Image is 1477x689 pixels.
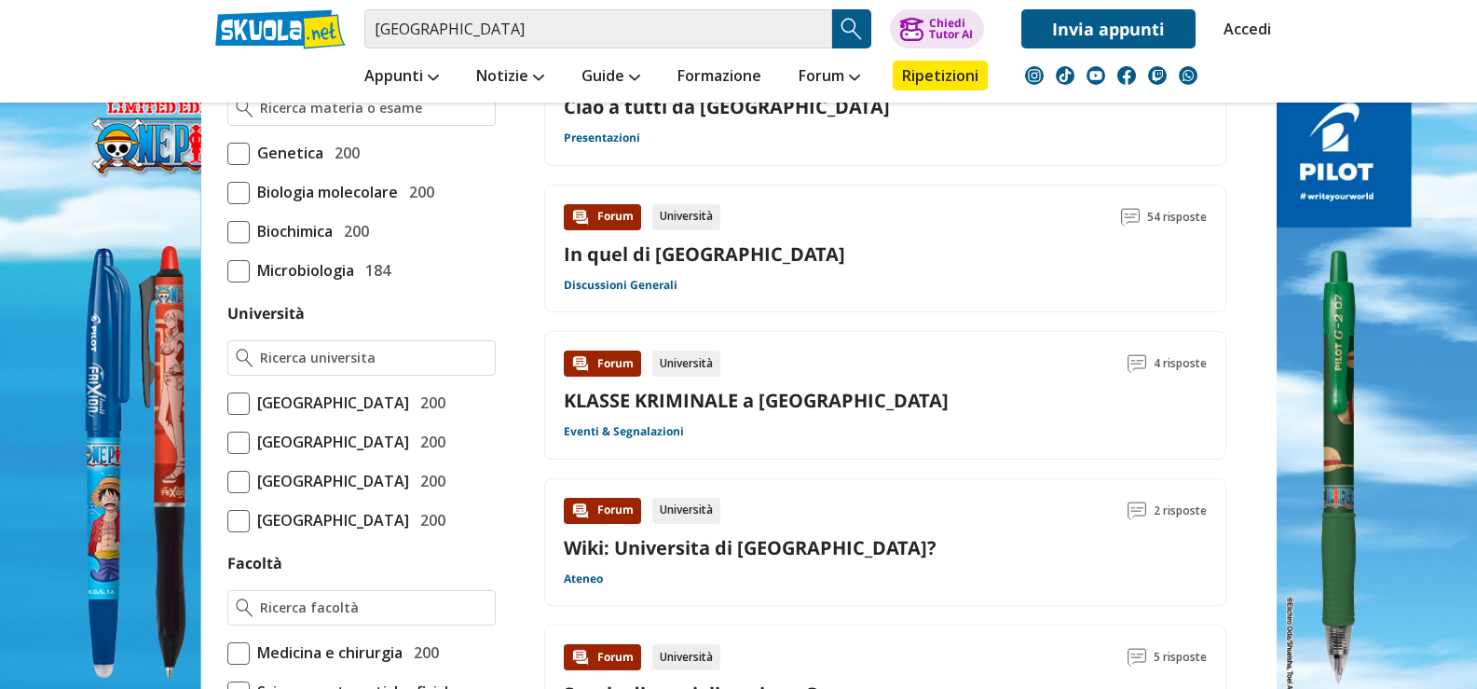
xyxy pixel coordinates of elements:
[1056,66,1074,85] img: tiktok
[250,430,409,454] span: [GEOGRAPHIC_DATA]
[571,502,590,520] img: Forum contenuto
[1154,498,1207,524] span: 2 risposte
[794,61,865,94] a: Forum
[571,648,590,667] img: Forum contenuto
[413,508,445,532] span: 200
[250,469,409,493] span: [GEOGRAPHIC_DATA]
[413,469,445,493] span: 200
[1087,66,1105,85] img: youtube
[1025,66,1044,85] img: instagram
[1154,351,1207,377] span: 4 risposte
[564,498,641,524] div: Forum
[890,9,984,48] button: ChiediTutor AI
[652,204,720,230] div: Università
[652,498,720,524] div: Università
[1179,66,1197,85] img: WhatsApp
[250,219,333,243] span: Biochimica
[402,180,434,204] span: 200
[564,131,640,145] a: Presentazioni
[1148,66,1167,85] img: twitch
[236,99,253,117] img: Ricerca materia o esame
[1021,9,1196,48] a: Invia appunti
[564,94,890,119] a: Ciao a tutti da [GEOGRAPHIC_DATA]
[1128,648,1146,667] img: Commenti lettura
[838,15,866,43] img: Cerca appunti, riassunti o versioni
[564,424,684,439] a: Eventi & Segnalazioni
[250,258,354,282] span: Microbiologia
[564,278,677,293] a: Discussioni Generali
[564,388,949,413] a: KLASSE KRIMINALE a [GEOGRAPHIC_DATA]
[327,141,360,165] span: 200
[1117,66,1136,85] img: facebook
[832,9,871,48] button: Search Button
[250,508,409,532] span: [GEOGRAPHIC_DATA]
[652,351,720,377] div: Università
[250,180,398,204] span: Biologia molecolare
[413,391,445,415] span: 200
[1121,208,1140,227] img: Commenti lettura
[413,430,445,454] span: 200
[472,61,549,94] a: Notizie
[571,208,590,227] img: Forum contenuto
[1224,9,1263,48] a: Accedi
[564,204,641,230] div: Forum
[227,553,282,573] label: Facoltà
[564,535,937,560] a: Wiki: Universita di [GEOGRAPHIC_DATA]?
[1128,502,1146,520] img: Commenti lettura
[652,644,720,670] div: Università
[564,644,641,670] div: Forum
[893,61,988,90] a: Ripetizioni
[673,61,766,94] a: Formazione
[1147,204,1207,230] span: 54 risposte
[406,641,439,665] span: 200
[250,641,403,665] span: Medicina e chirurgia
[358,258,390,282] span: 184
[564,351,641,377] div: Forum
[260,599,486,617] input: Ricerca facoltà
[260,99,486,117] input: Ricerca materia o esame
[227,303,305,324] label: Università
[260,349,486,367] input: Ricerca universita
[236,349,253,367] img: Ricerca universita
[577,61,645,94] a: Guide
[571,354,590,373] img: Forum contenuto
[336,219,369,243] span: 200
[250,391,409,415] span: [GEOGRAPHIC_DATA]
[1128,354,1146,373] img: Commenti lettura
[564,241,845,267] a: In quel di [GEOGRAPHIC_DATA]
[364,9,832,48] input: Cerca appunti, riassunti o versioni
[1154,644,1207,670] span: 5 risposte
[564,572,603,586] a: Ateneo
[250,141,323,165] span: Genetica
[236,599,253,617] img: Ricerca facoltà
[360,61,444,94] a: Appunti
[929,18,973,40] div: Chiedi Tutor AI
